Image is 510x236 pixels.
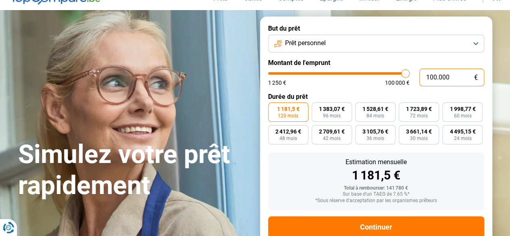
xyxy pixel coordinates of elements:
[278,113,298,118] span: 120 mois
[362,129,388,134] span: 3 105,76 €
[385,80,410,86] span: 100 000 €
[323,113,341,118] span: 96 mois
[319,129,345,134] span: 2 709,61 €
[279,136,297,141] span: 48 mois
[18,139,250,201] h1: Simulez votre prêt rapidement
[275,192,478,197] div: Sur base d'un TAEG de 7.65 %*
[268,80,286,86] span: 1 250 €
[410,136,428,141] span: 30 mois
[406,106,432,112] span: 1 723,89 €
[450,129,475,134] span: 4 495,15 €
[406,129,432,134] span: 3 661,14 €
[268,93,484,100] label: Durée du prêt
[454,136,471,141] span: 24 mois
[275,198,478,204] div: *Sous réserve d'acceptation par les organismes prêteurs
[268,59,484,67] label: Montant de l'emprunt
[285,39,326,48] span: Prêt personnel
[275,169,478,182] div: 1 181,5 €
[277,106,300,112] span: 1 181,5 €
[362,106,388,112] span: 1 528,61 €
[366,113,384,118] span: 84 mois
[410,113,428,118] span: 72 mois
[474,74,478,81] span: €
[366,136,384,141] span: 36 mois
[450,106,475,112] span: 1 998,77 €
[319,106,345,112] span: 1 383,07 €
[268,25,484,32] label: But du prêt
[323,136,341,141] span: 42 mois
[268,35,484,52] button: Prêt personnel
[275,129,301,134] span: 2 412,96 €
[454,113,471,118] span: 60 mois
[275,186,478,191] div: Total à rembourser: 141 780 €
[275,159,478,165] div: Estimation mensuelle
